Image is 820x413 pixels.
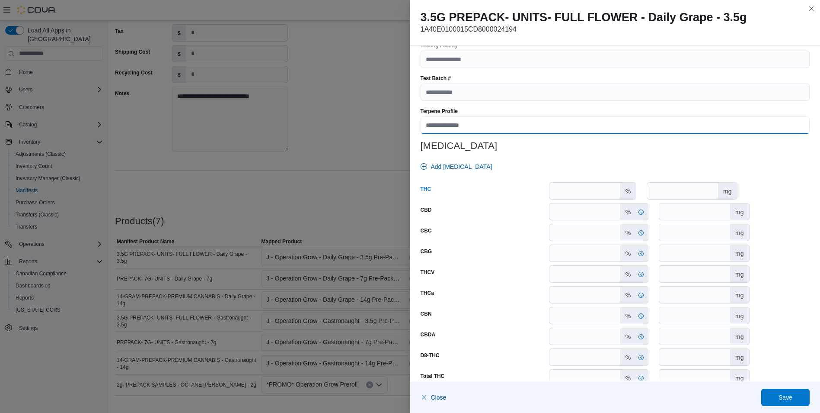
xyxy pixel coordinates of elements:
button: Save [761,389,810,406]
p: 1A40E0100015CD8000024194 [421,24,810,35]
svg: External Cannabinoid [634,333,648,340]
div: mg [730,203,749,220]
svg: External Cannabinoid [634,209,648,216]
svg: External Cannabinoid [634,250,648,257]
button: Close [421,389,447,406]
label: Total THC [421,373,445,380]
span: Close [431,393,447,402]
div: % [620,183,636,199]
div: % [620,287,636,303]
span: Save [779,393,792,402]
span: Add [MEDICAL_DATA] [431,162,492,171]
h2: 3.5G PREPACK- UNITS- FULL FLOWER - Daily Grape - 3.5g [421,10,810,24]
div: % [620,307,636,324]
svg: External Cannabinoid [634,229,648,236]
div: mg [730,349,749,365]
label: Testing Facility [421,42,458,49]
div: mg [730,245,749,261]
div: mg [730,224,749,241]
label: CBDA [421,331,436,338]
label: Test Batch # [421,75,451,82]
div: mg [730,370,749,386]
label: CBN [421,310,432,317]
svg: External Cannabinoid [634,313,648,319]
div: % [620,266,636,282]
svg: External Cannabinoid [634,271,648,278]
label: THCa [421,290,434,297]
label: D8-THC [421,352,440,359]
div: % [620,224,636,241]
div: mg [730,328,749,345]
h3: [MEDICAL_DATA] [421,141,810,151]
div: % [620,203,636,220]
div: mg [730,307,749,324]
button: Add [MEDICAL_DATA] [417,158,496,175]
label: Terpene Profile [421,108,458,115]
svg: External Cannabinoid [634,354,648,361]
div: mg [730,266,749,282]
div: mg [718,183,737,199]
svg: External Cannabinoid [634,375,648,382]
div: % [620,349,636,365]
div: % [620,370,636,386]
label: CBC [421,227,432,234]
svg: External Cannabinoid [634,292,648,299]
button: Close this dialog [806,3,817,14]
label: THC [421,186,431,193]
div: mg [730,287,749,303]
label: THCV [421,269,435,276]
div: % [620,245,636,261]
label: CBG [421,248,432,255]
div: % [620,328,636,345]
label: CBD [421,206,432,213]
